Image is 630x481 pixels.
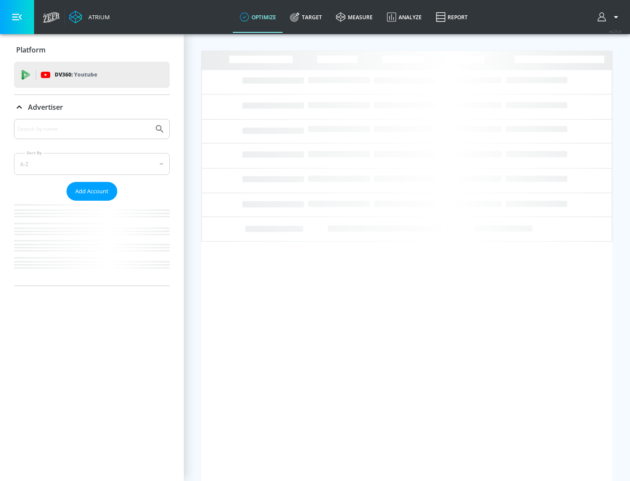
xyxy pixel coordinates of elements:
div: Atrium [85,13,110,21]
button: Add Account [66,182,117,201]
div: DV360: Youtube [14,62,170,88]
a: measure [329,1,380,33]
nav: list of Advertiser [14,201,170,286]
p: Platform [16,45,45,55]
span: v 4.25.4 [609,29,621,34]
a: Analyze [380,1,429,33]
input: Search by name [17,123,150,135]
span: Add Account [75,186,108,196]
a: Atrium [69,10,110,24]
div: Platform [14,38,170,62]
p: Youtube [74,70,97,79]
a: Target [283,1,329,33]
p: Advertiser [28,102,63,112]
div: Advertiser [14,119,170,286]
p: DV360: [55,70,97,80]
a: optimize [233,1,283,33]
a: Report [429,1,475,33]
label: Sort By [25,150,44,156]
div: A-Z [14,153,170,175]
div: Advertiser [14,95,170,119]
